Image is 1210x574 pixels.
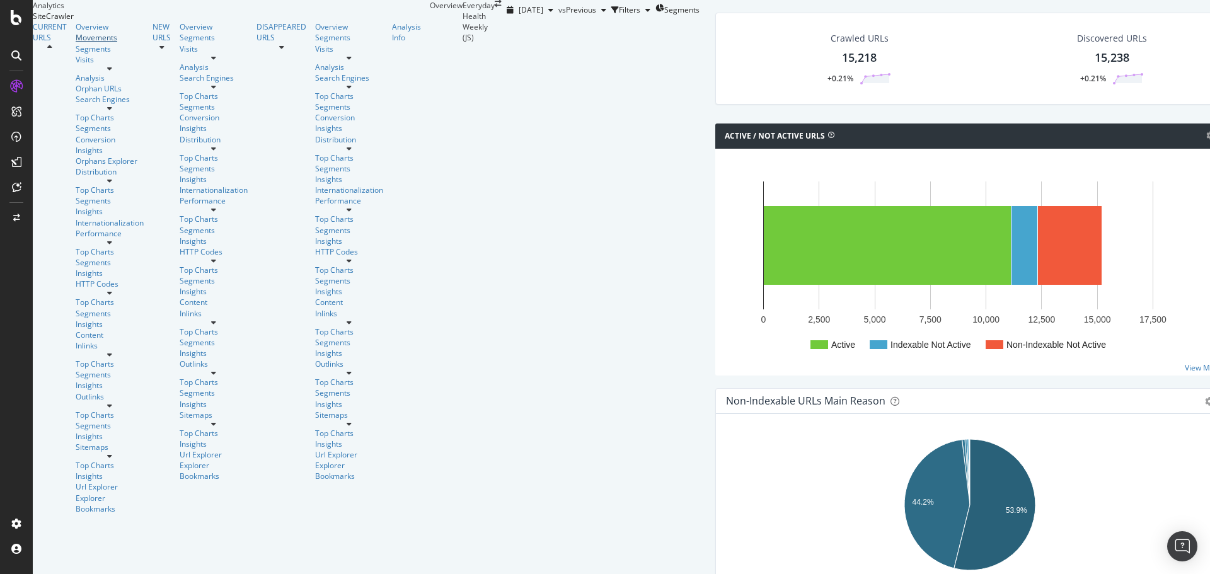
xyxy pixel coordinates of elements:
div: Distribution [315,134,383,145]
div: Segments [180,337,248,348]
div: Url Explorer [76,481,144,492]
a: Search Engines [76,94,144,105]
text: 17,500 [1139,314,1167,324]
a: Insights [315,399,383,410]
div: +0.21% [827,73,853,84]
text: 53.9% [1006,506,1027,515]
div: HTTP Codes [76,278,144,289]
text: 44.2% [913,497,934,506]
div: Performance [315,195,383,206]
div: Segments [315,337,383,348]
div: DISAPPEARED URLS [256,21,306,43]
a: Visits [76,54,144,65]
a: Top Charts [180,377,248,387]
text: Non-Indexable Not Active [1006,340,1106,350]
a: Top Charts [180,152,248,163]
div: Segments [76,420,144,431]
a: Segments [180,32,248,43]
a: Insights [180,286,248,297]
a: Sitemaps [180,410,248,420]
a: Segments [180,387,248,398]
a: Segments [76,308,144,319]
a: Distribution [180,134,248,145]
a: Top Charts [315,214,383,224]
a: Insights [76,319,144,330]
div: Crawled URLs [831,32,889,45]
a: Explorer Bookmarks [180,460,248,481]
text: 7,500 [919,314,942,324]
div: Explorer Bookmarks [76,493,144,514]
div: Top Charts [315,326,383,337]
span: Previous [566,4,596,15]
div: Conversion [315,112,383,123]
a: Top Charts [180,428,248,439]
div: Top Charts [76,460,144,471]
a: Insights [76,471,144,481]
div: Segments [315,32,383,43]
a: Segments [180,163,248,174]
div: Search Engines [180,72,248,83]
div: Inlinks [315,308,383,319]
div: Insights [76,145,144,156]
div: Discovered URLs [1077,32,1147,45]
div: Top Charts [76,246,144,257]
a: Search Engines [315,72,383,83]
div: Orphans Explorer [76,156,144,166]
a: Content [180,297,248,307]
a: Segments [180,101,248,112]
div: Segments [76,123,144,134]
a: Top Charts [76,297,144,307]
div: Overview [315,21,383,32]
div: Top Charts [315,152,383,163]
div: Top Charts [76,359,144,369]
a: Top Charts [76,410,144,420]
a: Top Charts [180,91,248,101]
div: Performance [76,228,144,239]
div: Insights [315,348,383,359]
a: Inlinks [180,308,248,319]
div: NEW URLS [153,21,171,43]
div: Insights [76,380,144,391]
div: Segments [180,225,248,236]
div: 15,238 [1095,50,1129,66]
div: Analysis [180,62,248,72]
div: Segments [76,369,144,380]
div: Segments [76,257,144,268]
div: Internationalization [315,185,383,195]
a: Top Charts [315,428,383,439]
div: Insights [315,286,383,297]
a: Top Charts [76,112,144,123]
div: Top Charts [315,91,383,101]
div: Performance [180,195,248,206]
a: Internationalization [76,217,144,228]
div: Content [315,297,383,307]
a: Segments [315,225,383,236]
div: Top Charts [315,265,383,275]
div: Sitemaps [76,442,144,452]
a: Segments [315,163,383,174]
div: Visits [315,43,383,54]
div: Outlinks [315,359,383,369]
a: Segments [76,195,144,206]
div: Insights [76,268,144,278]
text: 10,000 [972,314,1000,324]
a: Top Charts [180,326,248,337]
a: Outlinks [76,391,144,402]
a: Segments [180,275,248,286]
